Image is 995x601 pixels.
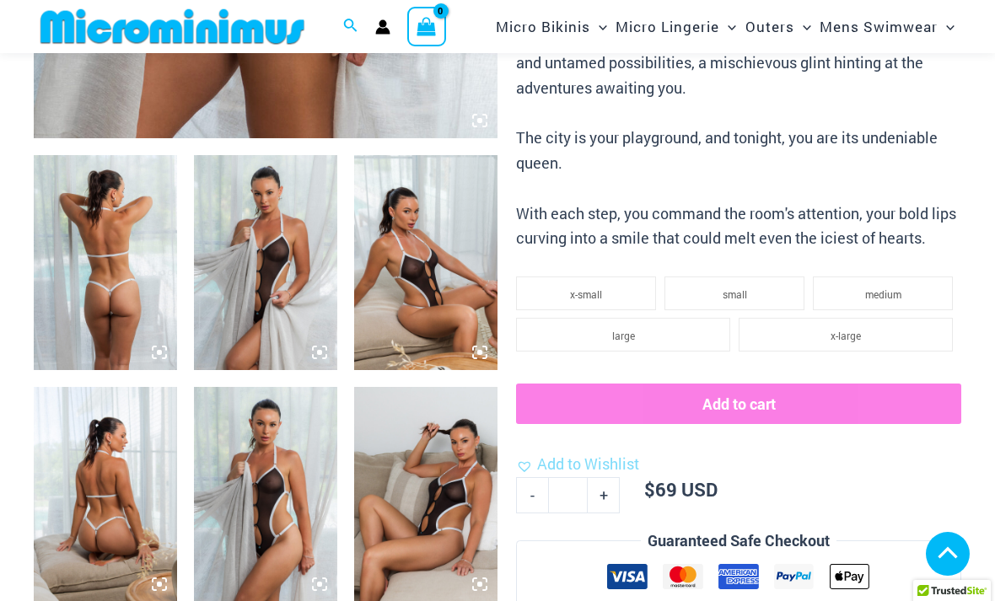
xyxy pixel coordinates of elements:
[407,7,446,46] a: View Shopping Cart, empty
[794,5,811,48] span: Menu Toggle
[354,155,497,370] img: Electric Illusion Noir 1949 Bodysuit
[375,19,390,35] a: Account icon link
[516,477,548,512] a: -
[741,5,815,48] a: OutersMenu ToggleMenu Toggle
[831,329,861,342] span: x-large
[616,5,719,48] span: Micro Lingerie
[516,276,656,310] li: x-small
[938,5,955,48] span: Menu Toggle
[815,5,959,48] a: Mens SwimwearMenu ToggleMenu Toggle
[343,16,358,38] a: Search icon link
[548,477,588,512] input: Product quantity
[537,453,639,474] span: Add to Wishlist
[644,477,655,502] span: $
[516,318,730,351] li: large
[612,329,635,342] span: large
[745,5,794,48] span: Outers
[641,529,836,554] legend: Guaranteed Safe Checkout
[664,276,804,310] li: small
[719,5,736,48] span: Menu Toggle
[34,8,311,46] img: MM SHOP LOGO FLAT
[644,477,718,502] bdi: 69 USD
[570,287,602,301] span: x-small
[611,5,740,48] a: Micro LingerieMenu ToggleMenu Toggle
[194,155,337,370] img: Electric Illusion Noir 1949 Bodysuit
[588,477,620,512] a: +
[865,287,901,301] span: medium
[496,5,590,48] span: Micro Bikinis
[516,384,961,424] button: Add to cart
[590,5,607,48] span: Menu Toggle
[739,318,953,351] li: x-large
[34,155,177,370] img: Electric Illusion Noir 1949 Bodysuit
[492,5,611,48] a: Micro BikinisMenu ToggleMenu Toggle
[489,3,961,51] nav: Site Navigation
[813,276,953,310] li: medium
[516,452,639,477] a: Add to Wishlist
[820,5,938,48] span: Mens Swimwear
[723,287,747,301] span: small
